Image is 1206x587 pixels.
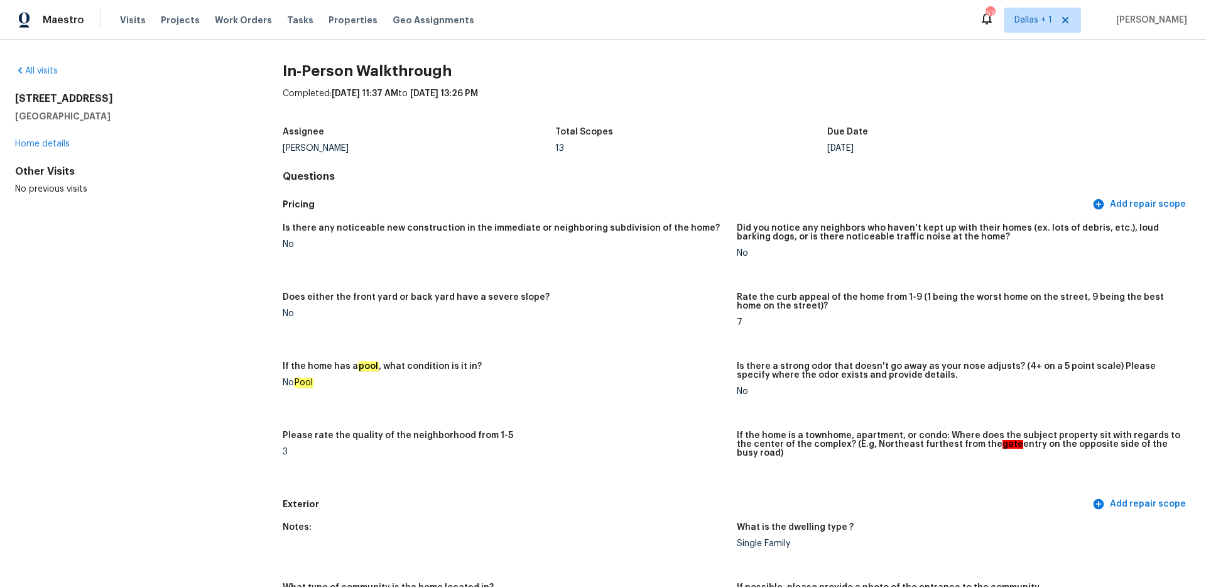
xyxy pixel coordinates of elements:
span: [PERSON_NAME] [1111,14,1187,26]
h2: In-Person Walkthrough [283,65,1191,77]
div: No [283,378,727,387]
div: Single Family [737,539,1181,548]
h5: Please rate the quality of the neighborhood from 1-5 [283,431,513,440]
em: gate [1002,440,1023,449]
a: Home details [15,140,70,148]
em: pool [358,361,379,371]
div: [DATE] [827,144,1100,153]
span: Maestro [43,14,84,26]
h2: [STREET_ADDRESS] [15,92,242,105]
h5: Does either the front yard or back yard have a severe slope? [283,293,550,302]
span: Tasks [287,16,313,25]
div: Other Visits [15,165,242,178]
h5: Rate the curb appeal of the home from 1-9 (1 being the worst home on the street, 9 being the best... [737,293,1181,310]
span: Work Orders [215,14,272,26]
em: Pool [294,378,313,388]
a: All visits [15,67,58,75]
h4: Questions [283,170,1191,183]
div: No [737,387,1181,396]
h5: If the home is a townhome, apartment, or condo: Where does the subject property sit with regards ... [737,431,1181,458]
div: No [737,249,1181,258]
span: Add repair scope [1095,197,1186,212]
div: 57 [986,8,994,20]
button: Add repair scope [1090,493,1191,516]
span: [DATE] 11:37 AM [332,89,398,98]
h5: Is there any noticeable new construction in the immediate or neighboring subdivision of the home? [283,224,720,233]
h5: Did you notice any neighbors who haven't kept up with their homes (ex. lots of debris, etc.), lou... [737,224,1181,241]
span: Properties [329,14,378,26]
h5: Total Scopes [555,128,613,136]
h5: [GEOGRAPHIC_DATA] [15,110,242,123]
span: [DATE] 13:26 PM [410,89,478,98]
div: 13 [555,144,828,153]
h5: Assignee [283,128,324,136]
div: No [283,309,727,318]
h5: Pricing [283,198,1090,211]
h5: Notes: [283,523,312,532]
h5: If the home has a , what condition is it in? [283,362,482,371]
span: Visits [120,14,146,26]
h5: Due Date [827,128,868,136]
h5: Is there a strong odor that doesn't go away as your nose adjusts? (4+ on a 5 point scale) Please ... [737,362,1181,380]
span: Geo Assignments [393,14,474,26]
h5: Exterior [283,498,1090,511]
span: Add repair scope [1095,496,1186,512]
div: 7 [737,318,1181,327]
span: No previous visits [15,185,87,194]
div: [PERSON_NAME] [283,144,555,153]
div: Completed: to [283,87,1191,120]
span: Dallas + 1 [1014,14,1052,26]
div: 3 [283,447,727,456]
button: Add repair scope [1090,193,1191,216]
span: Projects [161,14,200,26]
h5: What is the dwelling type ? [737,523,854,532]
div: No [283,240,727,249]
